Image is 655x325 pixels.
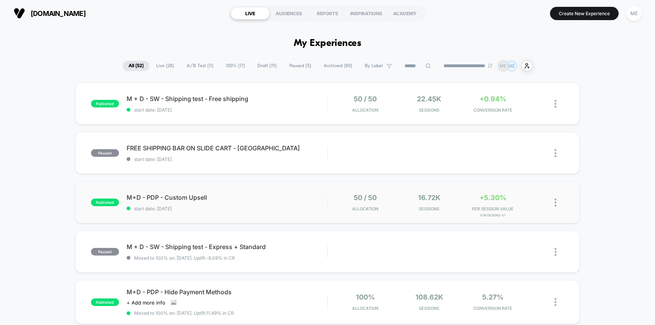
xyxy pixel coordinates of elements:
span: Sessions [399,206,459,211]
span: A/B Test ( 11 ) [181,61,219,71]
span: Allocation [352,107,378,113]
div: ME [627,6,641,21]
span: PER SESSION VALUE [463,206,523,211]
span: [DOMAIN_NAME] [31,9,86,17]
img: close [555,199,556,207]
span: for Design2-V1 [463,213,523,217]
img: close [555,100,556,108]
img: close [555,248,556,256]
span: 16.72k [418,194,440,202]
span: Sessions [399,107,459,113]
div: AUDIENCES [270,7,308,19]
div: REPORTS [308,7,347,19]
span: M + D - SW - Shipping test - Free shipping [127,95,327,103]
span: FREE SHIPPING BAR ON SLIDE CART - [GEOGRAPHIC_DATA] [127,144,327,152]
span: 100% [356,293,375,301]
p: ME [508,63,515,69]
span: Draft ( 19 ) [252,61,282,71]
span: Paused ( 5 ) [284,61,317,71]
span: paused [91,248,119,256]
span: start date: [DATE] [127,107,327,113]
img: close [555,298,556,306]
div: INSPIRATIONS [347,7,385,19]
span: +5.30% [479,194,506,202]
span: + Add more info [127,300,165,306]
button: ME [624,6,644,21]
span: published [91,298,119,306]
span: Moved to 100% on: [DATE] . Uplift: -8.09% in CR [134,255,235,261]
span: All ( 52 ) [123,61,149,71]
img: Visually logo [14,8,25,19]
span: Sessions [399,306,459,311]
button: Create New Experience [550,7,619,20]
span: Live ( 28 ) [150,61,180,71]
span: Moved to 100% on: [DATE] . Uplift: 11.49% in CR [134,310,234,316]
span: 22.45k [417,95,441,103]
span: Archived ( 80 ) [318,61,358,71]
span: Allocation [352,206,378,211]
img: close [555,149,556,157]
span: M+D - PDP - Hide Payment Methods [127,288,327,296]
div: ACADEMY [385,7,424,19]
span: By Label [365,63,383,69]
span: paused [91,149,119,157]
span: Allocation [352,306,378,311]
span: M+D - PDP - Custom Upsell [127,194,327,201]
h1: My Experiences [294,38,362,49]
span: start date: [DATE] [127,156,327,162]
span: 100% ( 17 ) [220,61,251,71]
span: 5.27% [482,293,503,301]
img: end [488,63,492,68]
span: CONVERSION RATE [463,107,523,113]
span: start date: [DATE] [127,206,327,211]
span: CONVERSION RATE [463,306,523,311]
span: +0.94% [479,95,506,103]
span: 50 / 50 [354,95,377,103]
button: [DOMAIN_NAME] [11,7,88,19]
span: published [91,100,119,107]
span: published [91,199,119,206]
span: 108.62k [415,293,443,301]
span: M + D - SW - Shipping test - Express + Standard [127,243,327,251]
span: 50 / 50 [354,194,377,202]
p: ME [500,63,506,69]
div: LIVE [231,7,270,19]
